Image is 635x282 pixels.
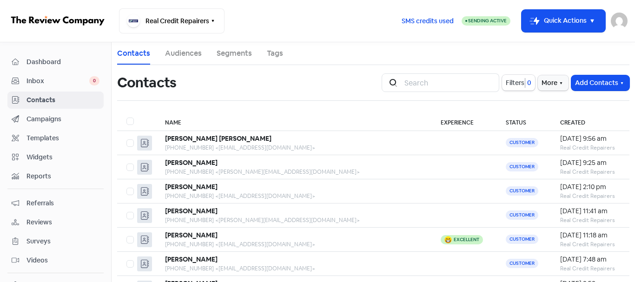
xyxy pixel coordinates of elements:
[462,15,510,26] a: Sending Active
[26,171,99,181] span: Reports
[560,168,620,176] div: Real Credit Repairers
[502,75,535,91] button: Filters0
[165,231,218,239] b: [PERSON_NAME]
[560,216,620,224] div: Real Credit Repairers
[7,72,104,90] a: Inbox 0
[551,112,629,131] th: Created
[506,138,538,147] span: Customer
[560,206,620,216] div: [DATE] 11:41 am
[119,8,225,33] button: Real Credit Repairers
[7,53,104,71] a: Dashboard
[7,195,104,212] a: Referrals
[117,48,150,59] a: Contacts
[26,114,99,124] span: Campaigns
[7,233,104,250] a: Surveys
[267,48,283,59] a: Tags
[468,18,507,24] span: Sending Active
[611,13,628,29] img: User
[89,76,99,85] span: 0
[506,162,538,171] span: Customer
[26,198,99,208] span: Referrals
[560,255,620,264] div: [DATE] 7:48 am
[560,264,620,273] div: Real Credit Repairers
[165,144,422,152] div: [PHONE_NUMBER] <[EMAIL_ADDRESS][DOMAIN_NAME]>
[394,15,462,25] a: SMS credits used
[165,168,422,176] div: [PHONE_NUMBER] <[PERSON_NAME][EMAIL_ADDRESS][DOMAIN_NAME]>
[431,112,496,131] th: Experience
[454,237,479,242] div: Excellent
[7,252,104,269] a: Videos
[26,152,99,162] span: Widgets
[165,255,218,263] b: [PERSON_NAME]
[165,183,218,191] b: [PERSON_NAME]
[165,48,202,59] a: Audiences
[26,95,99,105] span: Contacts
[399,73,499,92] input: Search
[165,134,271,143] b: [PERSON_NAME] [PERSON_NAME]
[506,78,524,88] span: Filters
[560,144,620,152] div: Real Credit Repairers
[165,240,422,249] div: [PHONE_NUMBER] <[EMAIL_ADDRESS][DOMAIN_NAME]>
[26,133,99,143] span: Templates
[506,235,538,244] span: Customer
[26,57,99,67] span: Dashboard
[560,182,620,192] div: [DATE] 2:10 pm
[7,214,104,231] a: Reviews
[402,16,454,26] span: SMS credits used
[165,216,422,224] div: [PHONE_NUMBER] <[PERSON_NAME][EMAIL_ADDRESS][DOMAIN_NAME]>
[571,75,629,91] button: Add Contacts
[525,78,531,88] span: 0
[560,134,620,144] div: [DATE] 9:56 am
[506,259,538,268] span: Customer
[7,168,104,185] a: Reports
[26,76,89,86] span: Inbox
[7,149,104,166] a: Widgets
[26,236,99,246] span: Surveys
[156,112,431,131] th: Name
[560,240,620,249] div: Real Credit Repairers
[538,75,569,91] button: More
[522,10,605,32] button: Quick Actions
[560,192,620,200] div: Real Credit Repairers
[165,192,422,200] div: [PHONE_NUMBER] <[EMAIL_ADDRESS][DOMAIN_NAME]>
[7,130,104,147] a: Templates
[165,158,218,167] b: [PERSON_NAME]
[506,186,538,196] span: Customer
[26,256,99,265] span: Videos
[7,92,104,109] a: Contacts
[217,48,252,59] a: Segments
[7,111,104,128] a: Campaigns
[560,158,620,168] div: [DATE] 9:25 am
[560,230,620,240] div: [DATE] 11:18 am
[165,264,422,273] div: [PHONE_NUMBER] <[EMAIL_ADDRESS][DOMAIN_NAME]>
[117,68,176,98] h1: Contacts
[506,210,538,220] span: Customer
[496,112,551,131] th: Status
[165,207,218,215] b: [PERSON_NAME]
[26,217,99,227] span: Reviews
